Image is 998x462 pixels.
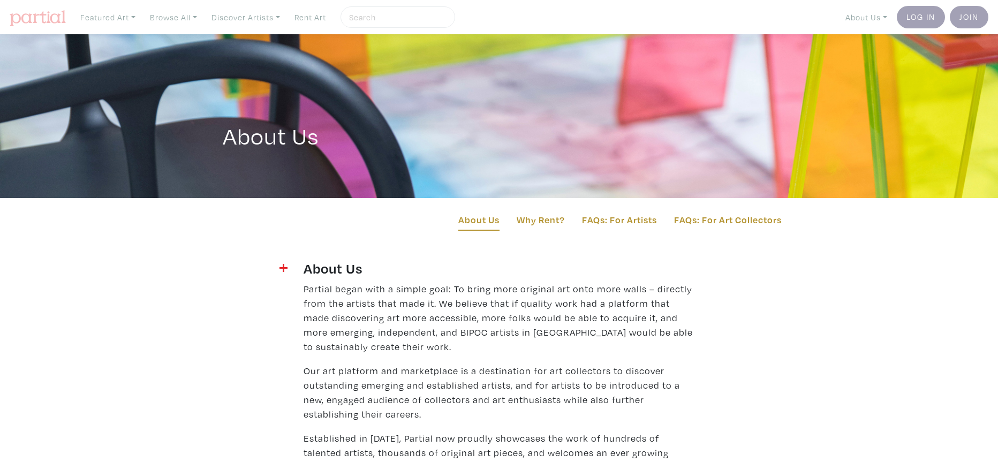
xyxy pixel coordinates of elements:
[207,6,285,28] a: Discover Artists
[304,282,694,354] p: Partial began with a simple goal: To bring more original art onto more walls – directly from the ...
[517,213,565,227] a: Why Rent?
[950,6,988,28] a: Join
[582,213,657,227] a: FAQs: For Artists
[223,92,775,150] h1: About Us
[304,363,694,421] p: Our art platform and marketplace is a destination for art collectors to discover outstanding emer...
[458,213,500,231] a: About Us
[145,6,202,28] a: Browse All
[290,6,331,28] a: Rent Art
[348,11,445,24] input: Search
[674,213,782,227] a: FAQs: For Art Collectors
[841,6,892,28] a: About Us
[304,260,694,277] h4: About Us
[897,6,945,28] a: Log In
[279,264,288,272] img: plus.svg
[75,6,140,28] a: Featured Art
